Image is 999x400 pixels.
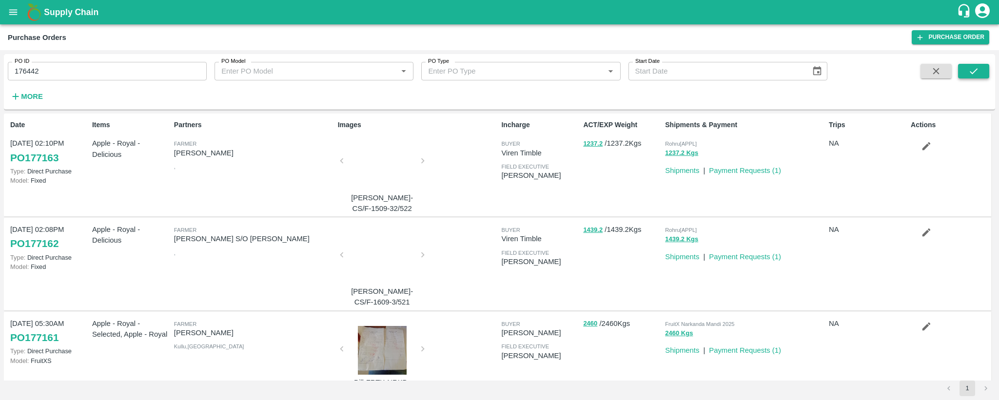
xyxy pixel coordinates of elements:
[8,31,66,44] div: Purchase Orders
[501,256,579,267] p: [PERSON_NAME]
[808,62,826,80] button: Choose date
[174,227,196,233] span: Farmer
[15,57,29,65] label: PO ID
[44,7,98,17] b: Supply Chain
[665,346,699,354] a: Shipments
[10,138,88,149] p: [DATE] 02:10PM
[10,253,88,262] p: Direct Purchase
[10,177,29,184] span: Model:
[10,318,88,329] p: [DATE] 05:30AM
[221,57,246,65] label: PO Model
[174,164,176,170] span: ,
[24,2,44,22] img: logo
[628,62,804,80] input: Start Date
[709,346,781,354] a: Payment Requests (1)
[501,164,549,170] span: field executive
[699,161,705,176] div: |
[174,141,196,147] span: Farmer
[174,250,176,256] span: ,
[92,120,170,130] p: Items
[501,327,579,338] p: [PERSON_NAME]
[583,318,597,329] button: 2460
[699,248,705,262] div: |
[699,341,705,356] div: |
[501,120,579,130] p: Incharge
[10,168,25,175] span: Type:
[501,343,549,349] span: field executive
[665,234,698,245] button: 1439.2 Kgs
[92,224,170,246] p: Apple - Royal - Delicious
[501,227,520,233] span: buyer
[583,318,661,329] p: / 2460 Kgs
[10,263,29,270] span: Model:
[424,65,588,77] input: Enter PO Type
[8,62,207,80] input: Enter PO ID
[665,253,699,261] a: Shipments
[665,328,693,339] button: 2460 Kgs
[665,321,734,327] span: FruitX Narkanda Mandi 2025
[10,262,88,271] p: Fixed
[974,2,991,22] div: account of current user
[829,120,907,130] p: Trips
[709,167,781,174] a: Payment Requests (1)
[665,227,697,233] span: Rohru[APPL]
[912,30,989,44] a: Purchase Order
[665,120,825,130] p: Shipments & Payment
[10,176,88,185] p: Fixed
[92,318,170,340] p: Apple - Royal - Selected, Apple - Royal
[501,250,549,256] span: field executive
[10,346,88,356] p: Direct Purchase
[174,343,244,349] span: Kullu , [GEOGRAPHIC_DATA]
[346,192,419,214] p: [PERSON_NAME]-CS/F-1509-32/522
[174,233,334,244] p: [PERSON_NAME] S/O [PERSON_NAME]
[174,327,334,338] p: [PERSON_NAME]
[10,357,29,364] span: Model:
[501,233,579,244] p: Viren Timble
[10,167,88,176] p: Direct Purchase
[10,329,59,346] a: PO177161
[217,65,382,77] input: Enter PO Model
[92,138,170,160] p: Apple - Royal - Delicious
[8,88,45,105] button: More
[583,225,603,236] button: 1439.2
[604,65,617,77] button: Open
[583,138,661,149] p: / 1237.2 Kgs
[21,93,43,100] strong: More
[501,170,579,181] p: [PERSON_NAME]
[501,321,520,327] span: buyer
[829,318,907,329] p: NA
[501,148,579,158] p: Viren Timble
[665,148,698,159] button: 1237.2 Kgs
[829,224,907,235] p: NA
[10,347,25,355] span: Type:
[174,148,334,158] p: [PERSON_NAME]
[346,286,419,308] p: [PERSON_NAME]-CS/F-1609-3/521
[44,5,957,19] a: Supply Chain
[583,138,603,150] button: 1237.2
[10,120,88,130] p: Date
[635,57,660,65] label: Start Date
[583,120,661,130] p: ACT/EXP Weight
[665,141,697,147] span: Rohru[APPL]
[10,356,88,365] p: FruitXS
[501,350,579,361] p: [PERSON_NAME]
[960,381,975,396] button: page 1
[911,120,989,130] p: Actions
[10,235,59,252] a: PO177162
[501,141,520,147] span: buyer
[940,381,995,396] nav: pagination navigation
[10,149,59,167] a: PO177163
[665,167,699,174] a: Shipments
[583,224,661,235] p: / 1439.2 Kgs
[829,138,907,149] p: NA
[338,120,498,130] p: Images
[397,65,410,77] button: Open
[2,1,24,23] button: open drawer
[709,253,781,261] a: Payment Requests (1)
[10,254,25,261] span: Type:
[174,120,334,130] p: Partners
[957,3,974,21] div: customer-support
[10,224,88,235] p: [DATE] 02:08PM
[174,321,196,327] span: Farmer
[428,57,449,65] label: PO Type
